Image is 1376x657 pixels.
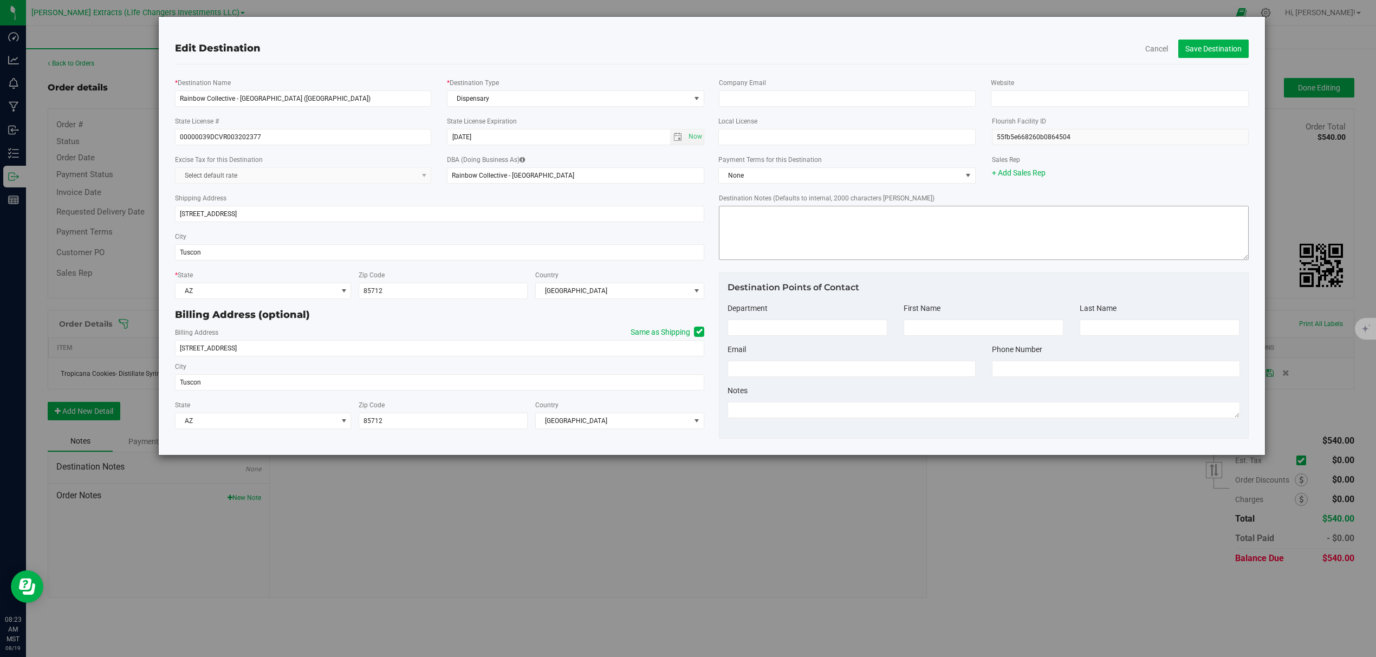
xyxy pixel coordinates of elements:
[991,78,1014,88] label: Website
[175,78,231,88] label: Destination Name
[175,362,186,372] label: City
[175,328,218,337] label: Billing Address
[447,78,499,88] label: Destination Type
[690,91,704,106] span: select
[992,361,1240,377] input: Format: (999) 999-9999
[536,283,690,298] span: [GEOGRAPHIC_DATA]
[728,386,748,395] span: Notes
[359,270,385,280] label: Zip Code
[992,345,1042,354] span: Phone Number
[620,327,704,338] label: Same as Shipping
[719,168,962,183] span: None
[728,304,768,313] span: Department
[718,155,976,165] label: Payment Terms for this Destination
[175,116,219,126] label: State License #
[718,116,757,126] label: Local License
[670,129,686,145] span: select
[359,400,385,410] label: Zip Code
[992,168,1046,177] a: + Add Sales Rep
[447,116,517,126] label: State License Expiration
[176,413,337,428] span: AZ
[728,282,859,292] span: Destination Points of Contact
[1178,40,1249,58] button: Save Destination
[11,570,43,603] iframe: Resource center
[175,400,190,410] label: State
[992,116,1046,126] label: Flourish Facility ID
[536,413,690,428] span: [GEOGRAPHIC_DATA]
[520,157,525,163] i: DBA is the name that will appear in destination selectors and in grids. If left blank, it will be...
[175,41,1249,56] div: Edit Destination
[1145,43,1168,54] button: Cancel
[175,155,263,165] label: Excise Tax for this Destination
[992,155,1020,165] label: Sales Rep
[535,400,559,410] label: Country
[686,129,704,145] span: select
[175,193,226,203] label: Shipping Address
[719,193,934,203] label: Destination Notes (Defaults to internal, 2000 characters [PERSON_NAME])
[175,270,193,280] label: State
[686,129,705,145] span: Set Current date
[447,91,690,106] span: Dispensary
[175,232,186,242] label: City
[1080,304,1117,313] span: Last Name
[176,283,337,298] span: AZ
[904,304,940,313] span: First Name
[175,308,705,322] div: Billing Address (optional)
[447,155,525,165] label: DBA (Doing Business As)
[728,345,746,354] span: Email
[719,78,766,88] label: Company Email
[535,270,559,280] label: Country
